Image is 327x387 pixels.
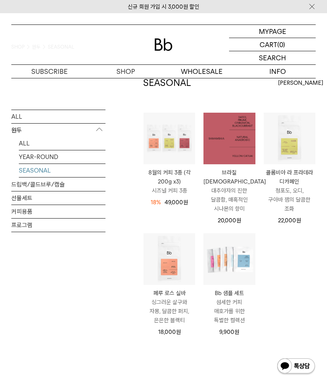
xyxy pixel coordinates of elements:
p: 시즈널 커피 3종 [144,186,195,195]
img: 페루 로스 실바 [144,233,195,285]
a: 신규 회원 가입 시 3,000원 할인 [128,3,199,10]
a: CART (0) [229,38,316,51]
p: 청포도, 오디, 구아바 잼의 달콤한 조화 [264,186,315,213]
span: 49,000 [165,199,188,206]
span: [PERSON_NAME] [278,78,323,87]
a: 브라질 사맘바이아 [203,113,255,164]
a: SEASONAL [19,164,105,177]
p: MYPAGE [259,25,286,38]
p: 페루 로스 실바 [144,289,195,298]
a: Bb 샘플 세트 섬세한 커피 애호가를 위한 특별한 컬렉션 [203,289,255,325]
h2: SEASONAL [143,76,191,89]
span: 18,000 [158,329,181,335]
a: MYPAGE [229,25,316,38]
span: 원 [176,329,181,335]
a: ALL [11,110,105,123]
p: INFO [240,65,316,78]
p: 8월의 커피 3종 (각 200g x3) [144,168,195,186]
span: 원 [183,199,188,206]
p: Bb 샘플 세트 [203,289,255,298]
div: 18% [151,198,161,207]
img: 1000000483_add2_035.jpg [203,113,255,164]
a: 콜롬비아 라 프라데라 디카페인 청포도, 오디, 구아바 잼의 달콤한 조화 [264,168,315,213]
p: (0) [277,38,285,51]
a: 선물세트 [11,191,105,204]
a: 브라질 [DEMOGRAPHIC_DATA] 대추야자의 진한 달콤함, 매혹적인 시나몬의 향미 [203,168,255,213]
p: WHOLESALE [163,65,240,78]
img: 8월의 커피 3종 (각 200g x3) [144,113,195,164]
a: 페루 로스 실바 싱그러운 살구와 자몽, 달콤한 퍼지, 은은한 블랙티 [144,289,195,325]
span: 20,000 [218,217,241,224]
span: 22,000 [278,217,301,224]
img: Bb 샘플 세트 [203,233,255,285]
p: 싱그러운 살구와 자몽, 달콤한 퍼지, 은은한 블랙티 [144,298,195,325]
p: CART [260,38,277,51]
a: 드립백/콜드브루/캡슐 [11,177,105,191]
p: 섬세한 커피 애호가를 위한 특별한 컬렉션 [203,298,255,325]
p: 브라질 [DEMOGRAPHIC_DATA] [203,168,255,186]
span: 원 [236,217,241,224]
p: 원두 [11,123,105,137]
a: ALL [19,136,105,150]
img: 카카오톡 채널 1:1 채팅 버튼 [277,358,316,376]
p: SEARCH [259,51,286,64]
img: 로고 [154,38,173,51]
a: 8월의 커피 3종 (각 200g x3) 시즈널 커피 3종 [144,168,195,195]
a: 커피용품 [11,205,105,218]
p: 대추야자의 진한 달콤함, 매혹적인 시나몬의 향미 [203,186,255,213]
span: 원 [296,217,301,224]
span: 9,900 [219,329,239,335]
img: 콜롬비아 라 프라데라 디카페인 [264,113,315,164]
p: 콜롬비아 라 프라데라 디카페인 [264,168,315,186]
a: YEAR-ROUND [19,150,105,163]
a: 프로그램 [11,218,105,231]
span: 원 [234,329,239,335]
a: SHOP [87,65,163,78]
a: SUBSCRIBE [11,65,87,78]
